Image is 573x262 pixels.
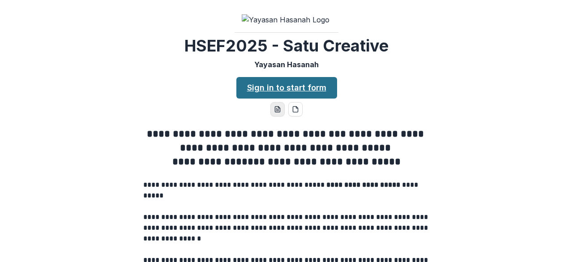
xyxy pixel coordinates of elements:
h2: HSEF2025 - Satu Creative [184,36,389,56]
a: Sign in to start form [236,77,337,99]
button: pdf-download [288,102,303,116]
img: Yayasan Hasanah Logo [242,14,331,25]
button: word-download [270,102,285,116]
p: Yayasan Hasanah [254,59,319,70]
